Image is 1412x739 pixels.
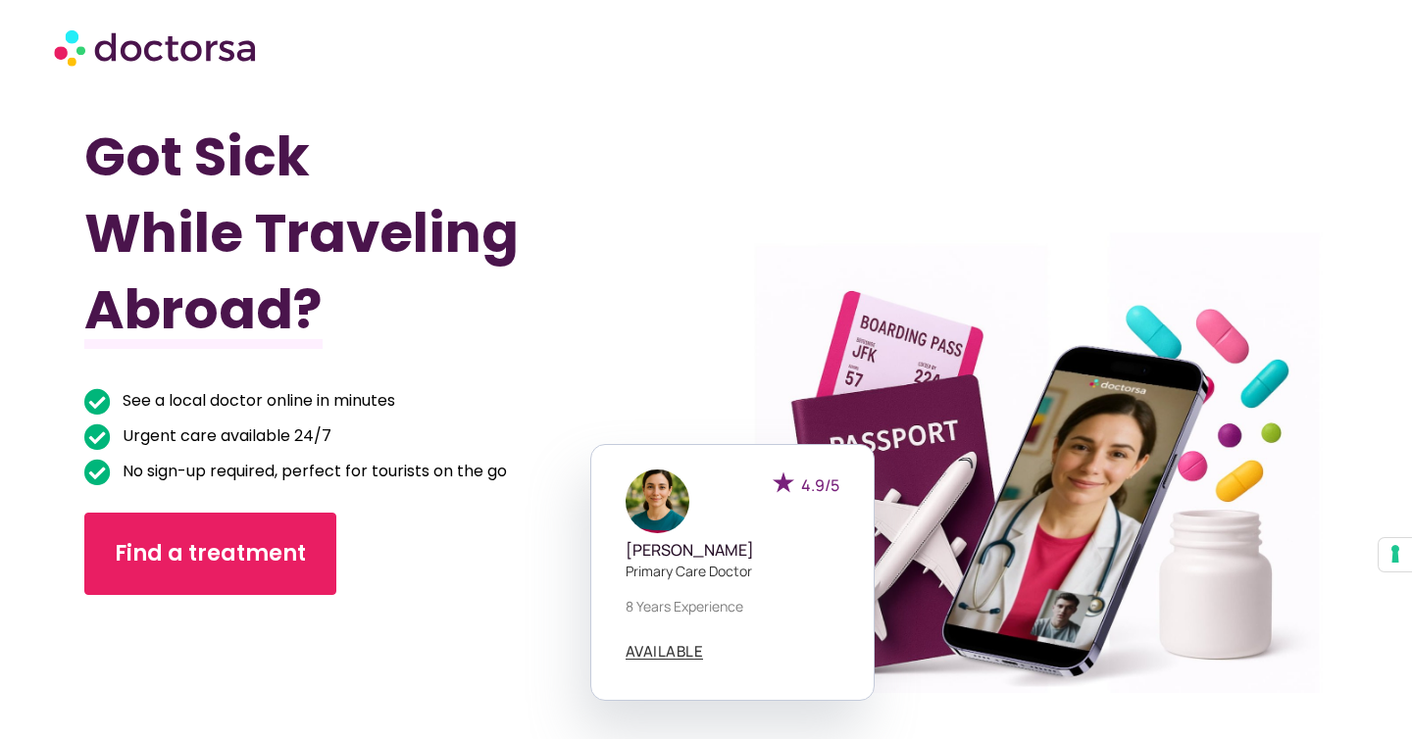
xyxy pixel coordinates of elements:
span: No sign-up required, perfect for tourists on the go [118,458,507,485]
span: 4.9/5 [801,474,839,496]
span: AVAILABLE [626,644,704,659]
button: Your consent preferences for tracking technologies [1379,538,1412,571]
p: Primary care doctor [626,561,839,581]
span: Urgent care available 24/7 [118,422,331,450]
p: 8 years experience [626,596,839,616]
span: See a local doctor online in minutes [118,387,395,415]
span: Find a treatment [115,538,306,569]
a: Find a treatment [84,513,336,595]
a: AVAILABLE [626,644,704,660]
h1: Got Sick While Traveling Abroad? [84,119,613,348]
h5: [PERSON_NAME] [626,541,839,560]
